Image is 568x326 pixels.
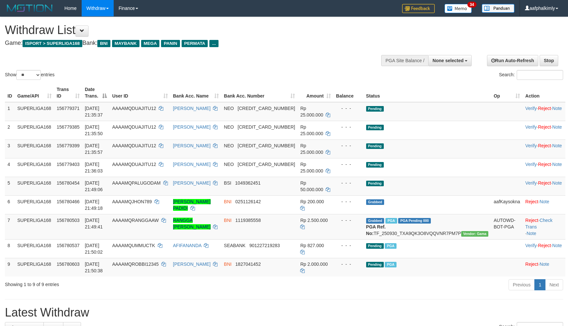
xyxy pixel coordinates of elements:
[428,55,472,66] button: None selected
[112,162,156,167] span: AAAAMQDUAJITU12
[467,2,476,8] span: 34
[491,195,523,214] td: aafKaysokna
[235,262,261,267] span: Copy 1827041452 to clipboard
[523,177,565,195] td: · ·
[336,242,361,249] div: - - -
[85,106,103,118] span: [DATE] 21:35:37
[57,243,80,248] span: 156780537
[491,214,523,239] td: AUTOWD-BOT-PGA
[364,214,491,239] td: TF_250930_TXA9QK3O8VQQVNR7PM7P
[527,231,536,236] a: Note
[366,125,384,130] span: Pending
[5,40,372,46] h4: Game: Bank:
[209,40,218,47] span: ...
[112,243,155,248] span: AAAAMQUMMUCTK
[461,231,489,237] span: Vendor URL: https://trx31.1velocity.biz
[385,243,396,249] span: Marked by aafromsomean
[85,180,103,192] span: [DATE] 21:49:06
[170,83,221,102] th: Bank Acc. Name: activate to sort column ascending
[509,279,535,290] a: Previous
[491,83,523,102] th: Op: activate to sort column ascending
[366,262,384,267] span: Pending
[5,83,15,102] th: ID
[534,279,545,290] a: 1
[366,181,384,186] span: Pending
[224,106,234,111] span: NEO
[57,199,80,204] span: 156780466
[300,106,323,118] span: Rp 25.000.000
[523,195,565,214] td: ·
[545,279,563,290] a: Next
[112,143,156,148] span: AAAAMQDUAJITU12
[300,218,328,223] span: Rp 2.500.000
[366,162,384,168] span: Pending
[238,124,295,130] span: Copy 5859457140486971 to clipboard
[224,162,234,167] span: NEO
[112,40,139,47] span: MAYBANK
[5,24,372,37] h1: Withdraw List
[525,124,537,130] a: Verify
[57,218,80,223] span: 156780503
[523,158,565,177] td: · ·
[112,199,152,204] span: AAAAMQJHON789
[525,106,537,111] a: Verify
[300,243,324,248] span: Rp 827.000
[15,102,54,121] td: SUPERLIGA168
[5,214,15,239] td: 7
[161,40,180,47] span: PANIN
[517,70,563,80] input: Search:
[525,243,537,248] a: Verify
[173,124,211,130] a: [PERSON_NAME]
[300,143,323,155] span: Rp 25.000.000
[385,262,396,267] span: Marked by aafphoenmanit
[224,199,232,204] span: BNI
[235,199,261,204] span: Copy 0251126142 to clipboard
[336,198,361,205] div: - - -
[238,143,295,148] span: Copy 5859457140486971 to clipboard
[249,243,280,248] span: Copy 901227219283 to clipboard
[5,121,15,139] td: 2
[57,180,80,186] span: 156780454
[224,243,246,248] span: SEABANK
[57,143,80,148] span: 156779399
[82,83,110,102] th: Date Trans.: activate to sort column descending
[23,40,82,47] span: ISPORT > SUPERLIGA168
[173,199,211,211] a: [PERSON_NAME] PADIDI
[15,83,54,102] th: Game/API: activate to sort column ascending
[336,105,361,112] div: - - -
[336,180,361,186] div: - - -
[109,83,170,102] th: User ID: activate to sort column ascending
[540,262,549,267] a: Note
[5,158,15,177] td: 4
[523,83,565,102] th: Action
[15,239,54,258] td: SUPERLIGA168
[402,4,435,13] img: Feedback.jpg
[112,124,156,130] span: AAAAMQDUAJITU12
[182,40,208,47] span: PERMATA
[385,218,397,224] span: Marked by aafphoenmanit
[97,40,110,47] span: BNI
[398,218,431,224] span: PGA Pending
[5,177,15,195] td: 5
[523,121,565,139] td: · ·
[5,306,563,319] h1: Latest Withdraw
[15,214,54,239] td: SUPERLIGA168
[235,218,261,223] span: Copy 1119385558 to clipboard
[552,180,562,186] a: Note
[336,124,361,130] div: - - -
[487,55,538,66] a: Run Auto-Refresh
[540,55,558,66] a: Stop
[300,162,323,173] span: Rp 25.000.000
[224,218,232,223] span: BNI
[15,121,54,139] td: SUPERLIGA168
[5,195,15,214] td: 6
[85,199,103,211] span: [DATE] 21:49:18
[525,143,537,148] a: Verify
[5,279,232,288] div: Showing 1 to 9 of 9 entries
[5,102,15,121] td: 1
[432,58,463,63] span: None selected
[15,177,54,195] td: SUPERLIGA168
[366,143,384,149] span: Pending
[85,124,103,136] span: [DATE] 21:35:50
[538,106,551,111] a: Reject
